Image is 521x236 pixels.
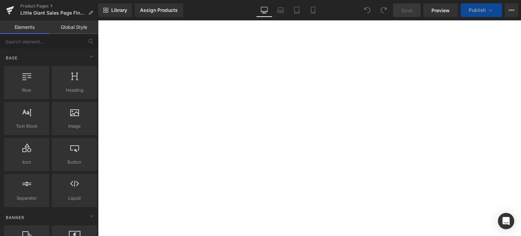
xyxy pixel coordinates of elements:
[461,3,502,17] button: Publish
[49,20,98,34] a: Global Style
[54,123,95,130] span: Image
[431,7,450,14] span: Preview
[272,3,289,17] a: Laptop
[6,87,47,94] span: Row
[6,159,47,166] span: Icon
[5,214,25,221] span: Banner
[6,123,47,130] span: Text Block
[54,159,95,166] span: Button
[5,55,18,61] span: Base
[401,7,412,14] span: Save
[20,10,85,16] span: Little Giant Sales Page Final 1
[98,3,132,17] a: New Library
[305,3,321,17] a: Mobile
[498,213,514,229] div: Open Intercom Messenger
[469,7,486,13] span: Publish
[256,3,272,17] a: Desktop
[111,7,127,13] span: Library
[505,3,518,17] button: More
[140,7,178,13] div: Assign Products
[20,3,98,9] a: Product Pages
[289,3,305,17] a: Tablet
[361,3,374,17] button: Undo
[423,3,458,17] a: Preview
[377,3,390,17] button: Redo
[6,195,47,202] span: Separator
[54,195,95,202] span: Liquid
[54,87,95,94] span: Heading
